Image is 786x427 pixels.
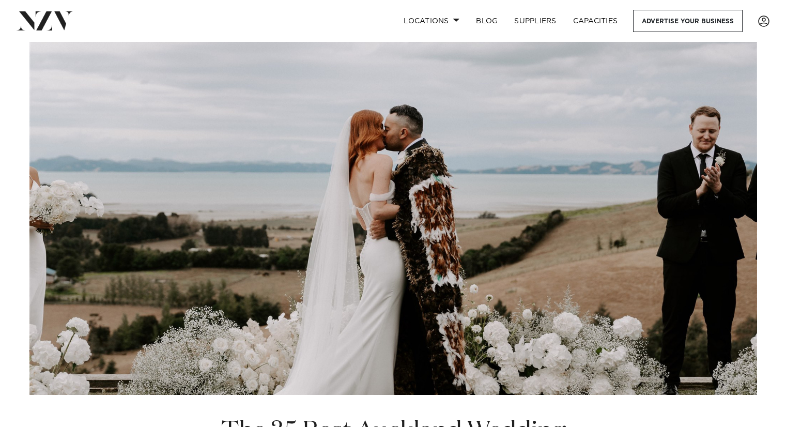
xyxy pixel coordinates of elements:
a: Capacities [565,10,626,32]
a: BLOG [468,10,506,32]
a: SUPPLIERS [506,10,564,32]
img: nzv-logo.png [17,11,73,30]
a: Locations [395,10,468,32]
a: Advertise your business [633,10,743,32]
img: The 35 Best Auckland Wedding Venues [29,42,757,395]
